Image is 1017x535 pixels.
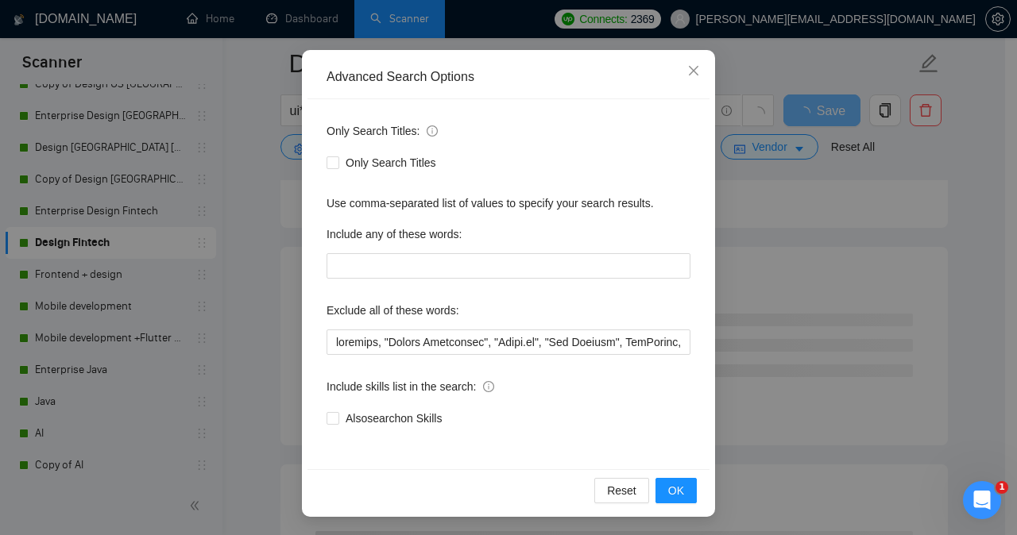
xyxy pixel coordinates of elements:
span: Include skills list in the search: [327,378,494,395]
iframe: Intercom live chat [963,481,1001,519]
span: Only Search Titles [339,154,443,171]
button: OK [655,478,697,503]
button: Close [672,50,715,93]
span: Also search on Skills [339,410,448,427]
span: Only Search Titles: [327,122,438,140]
span: info-circle [427,125,438,137]
div: Use comma-separated list of values to specify your search results. [327,194,690,212]
span: info-circle [483,381,494,392]
span: close [687,64,700,77]
button: Reset [594,478,649,503]
label: Exclude all of these words: [327,298,459,323]
span: Reset [607,482,636,499]
span: OK [668,482,684,499]
label: Include any of these words: [327,221,462,247]
span: 1 [996,481,1008,494]
div: Advanced Search Options [327,68,690,86]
